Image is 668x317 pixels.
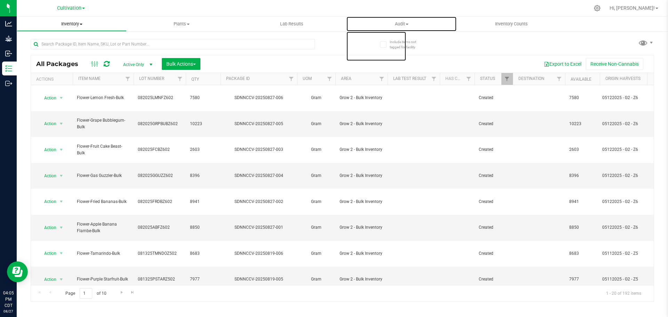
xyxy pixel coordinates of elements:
span: 081325PSTARZ502 [138,276,182,283]
div: 05122025 - G2 - Z6 [602,172,667,179]
span: select [57,275,66,284]
span: All Packages [36,60,85,68]
span: Grow 2 - Bulk Inventory [340,198,383,205]
span: Gram [301,224,331,231]
span: 7977 [190,276,216,283]
span: Lab Results [271,21,313,27]
a: Destination [518,76,544,81]
a: Filter [554,73,565,85]
inline-svg: Outbound [5,80,12,87]
p: 08/27 [3,309,14,314]
input: 1 [80,288,92,299]
span: Created [479,198,509,205]
span: 2603 [190,146,216,153]
div: SDNNCCV-20250827-005 [220,121,298,127]
span: select [57,249,66,258]
a: Go to the last page [128,288,138,298]
a: Area [341,76,351,81]
a: Filter [174,73,186,85]
a: Filter [501,73,513,85]
a: Go to the next page [117,288,127,298]
span: Created [479,146,509,153]
a: Lab Results [237,17,347,31]
inline-svg: Inbound [5,50,12,57]
span: Action [38,223,57,233]
a: Filter [286,73,297,85]
th: Has COA [440,73,475,85]
span: Action [38,171,57,181]
span: Gram [301,276,331,283]
span: select [57,197,66,206]
span: Inventory [17,21,126,27]
a: Plants [127,17,237,31]
div: Manage settings [593,5,602,11]
span: 8941 [569,198,596,205]
span: 10223 [190,121,216,127]
div: SDNNCCV-20250819-005 [220,276,298,283]
span: Action [38,275,57,284]
span: 2603 [569,146,596,153]
span: 8683 [569,250,596,257]
a: Available [571,77,591,82]
span: 082025FRDBZ602 [138,198,182,205]
span: Action [38,145,57,155]
a: Filter [463,73,475,85]
span: Gram [301,146,331,153]
span: 10223 [569,121,596,127]
span: Created [479,172,509,179]
span: select [57,119,66,129]
span: Gram [301,250,331,257]
inline-svg: Analytics [5,20,12,27]
span: Flower-Grape Bubblegum-Bulk [77,117,129,130]
span: Grow 2 - Bulk Inventory [340,172,383,179]
a: Inventory [17,17,127,31]
span: Action [38,119,57,129]
button: Receive Non-Cannabis [586,58,643,70]
span: select [57,223,66,233]
a: UOM [303,76,312,81]
div: 05122025 - G2 - Z6 [602,198,667,205]
span: 081325TMNDOZ502 [138,250,182,257]
span: select [57,145,66,155]
span: 082025ABFZ602 [138,224,182,231]
a: Lab Test Result [393,76,426,81]
input: Search Package ID, Item Name, SKU, Lot or Part Number... [31,39,315,49]
button: Export to Excel [539,58,586,70]
a: Qty [191,77,199,82]
span: Page of 10 [59,288,112,299]
span: Action [38,93,57,103]
iframe: Resource center [7,261,28,282]
span: 082025FCBZ602 [138,146,182,153]
span: 8850 [190,224,216,231]
span: Created [479,121,509,127]
span: Flower-Apple Banana Flambe-Bulk [77,221,129,234]
div: SDNNCCV-20250827-002 [220,198,298,205]
a: Filter [428,73,440,85]
span: 7580 [190,95,216,101]
a: Origin Harvests [605,76,641,81]
span: Grow 2 - Bulk Inventory [340,224,383,231]
span: Grow 2 - Bulk Inventory [340,95,383,101]
span: Created [479,224,509,231]
div: SDNNCCV-20250827-001 [220,224,298,231]
span: select [57,93,66,103]
span: 082025GGUZZ602 [138,172,182,179]
span: Action [38,197,57,206]
span: Audit [347,21,456,27]
span: Cultivation [57,5,81,11]
span: 082025GRPBUBZ602 [138,121,182,127]
div: SDNNCCV-20250819-006 [220,250,298,257]
span: 8941 [190,198,216,205]
span: Gram [301,198,331,205]
span: Gram [301,95,331,101]
span: Flower-Fruit Cake Beast-Bulk [77,143,129,156]
span: Gram [301,172,331,179]
a: Item Name [78,76,101,81]
inline-svg: Grow [5,35,12,42]
span: Flower-Lemon Fresh-Bulk [77,95,129,101]
div: 05122025 - G2 - Z6 [602,95,667,101]
span: Grow 2 - Bulk Inventory [340,146,383,153]
div: 05122025 - G2 - Z6 [602,121,667,127]
p: 04:05 PM CDT [3,290,14,309]
a: Package ID [226,76,250,81]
